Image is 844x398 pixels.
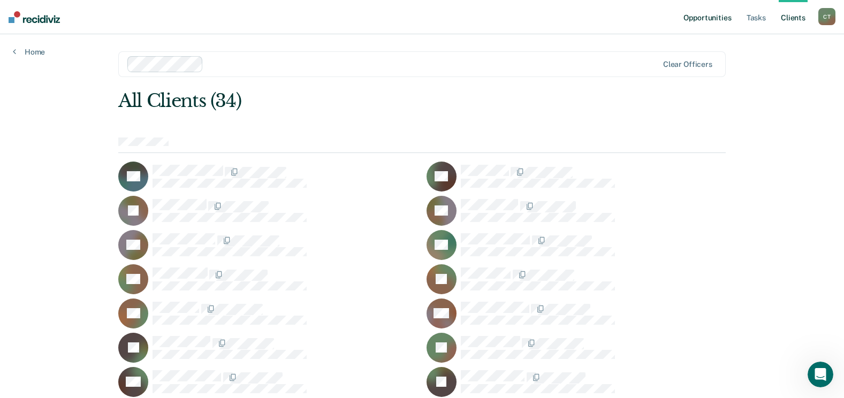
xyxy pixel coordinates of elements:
button: CT [818,8,835,25]
img: Recidiviz [9,11,60,23]
iframe: Intercom live chat [808,362,833,387]
div: All Clients (34) [118,90,604,112]
a: Home [13,47,45,57]
div: C T [818,8,835,25]
div: Clear officers [663,60,712,69]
